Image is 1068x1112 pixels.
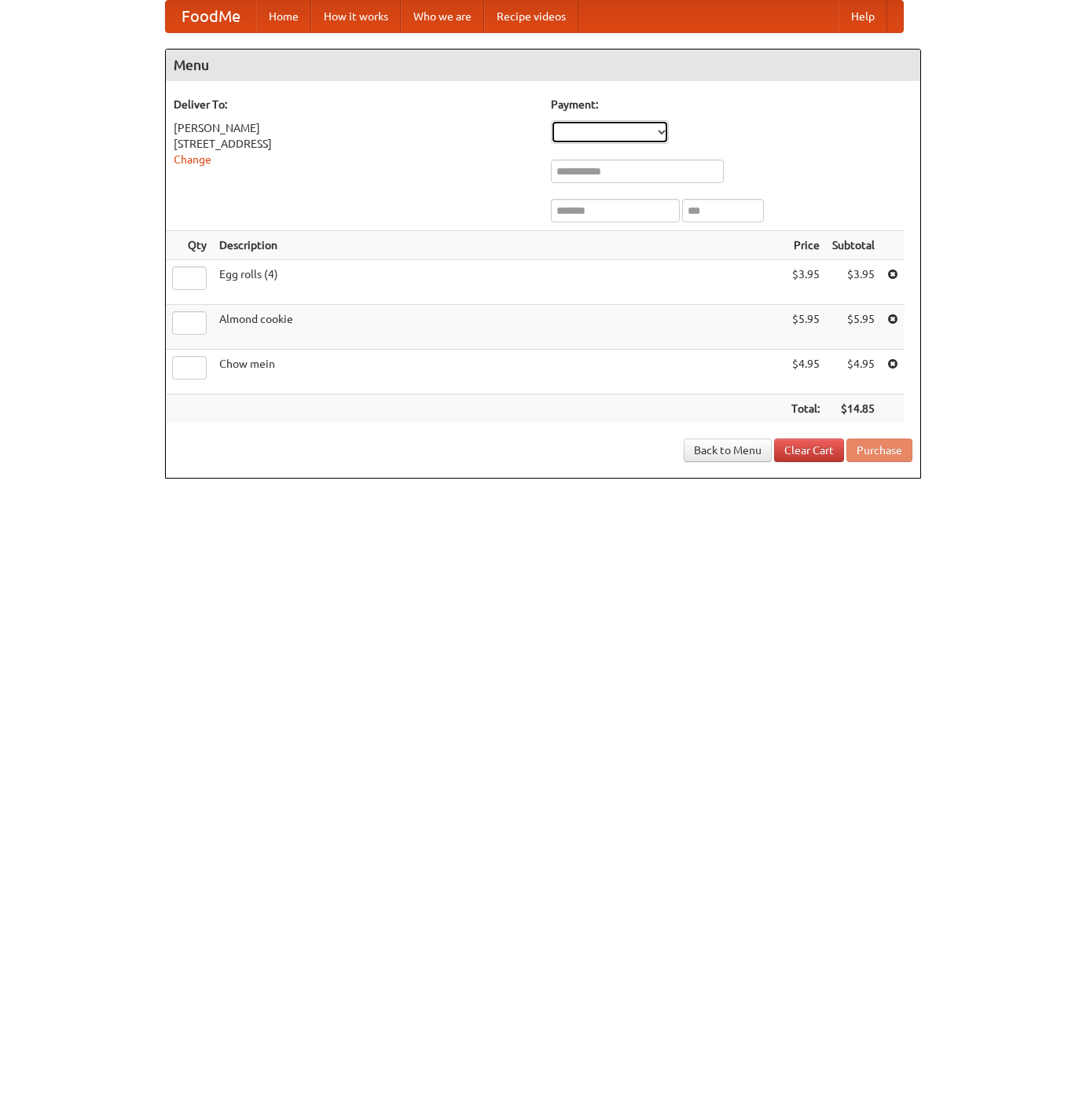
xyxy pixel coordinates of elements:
th: $14.85 [826,395,881,424]
a: FoodMe [166,1,256,32]
td: $4.95 [826,350,881,395]
a: Clear Cart [774,439,844,462]
a: Back to Menu [684,439,772,462]
a: Who we are [401,1,484,32]
a: Home [256,1,311,32]
div: [STREET_ADDRESS] [174,136,535,152]
td: Chow mein [213,350,785,395]
td: $3.95 [785,260,826,305]
div: [PERSON_NAME] [174,120,535,136]
td: $5.95 [785,305,826,350]
td: Egg rolls (4) [213,260,785,305]
a: Change [174,153,211,166]
h4: Menu [166,50,920,81]
th: Subtotal [826,231,881,260]
th: Description [213,231,785,260]
td: Almond cookie [213,305,785,350]
th: Price [785,231,826,260]
button: Purchase [846,439,912,462]
a: Recipe videos [484,1,578,32]
th: Qty [166,231,213,260]
td: $3.95 [826,260,881,305]
a: Help [839,1,887,32]
h5: Deliver To: [174,97,535,112]
td: $4.95 [785,350,826,395]
th: Total: [785,395,826,424]
a: How it works [311,1,401,32]
td: $5.95 [826,305,881,350]
h5: Payment: [551,97,912,112]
